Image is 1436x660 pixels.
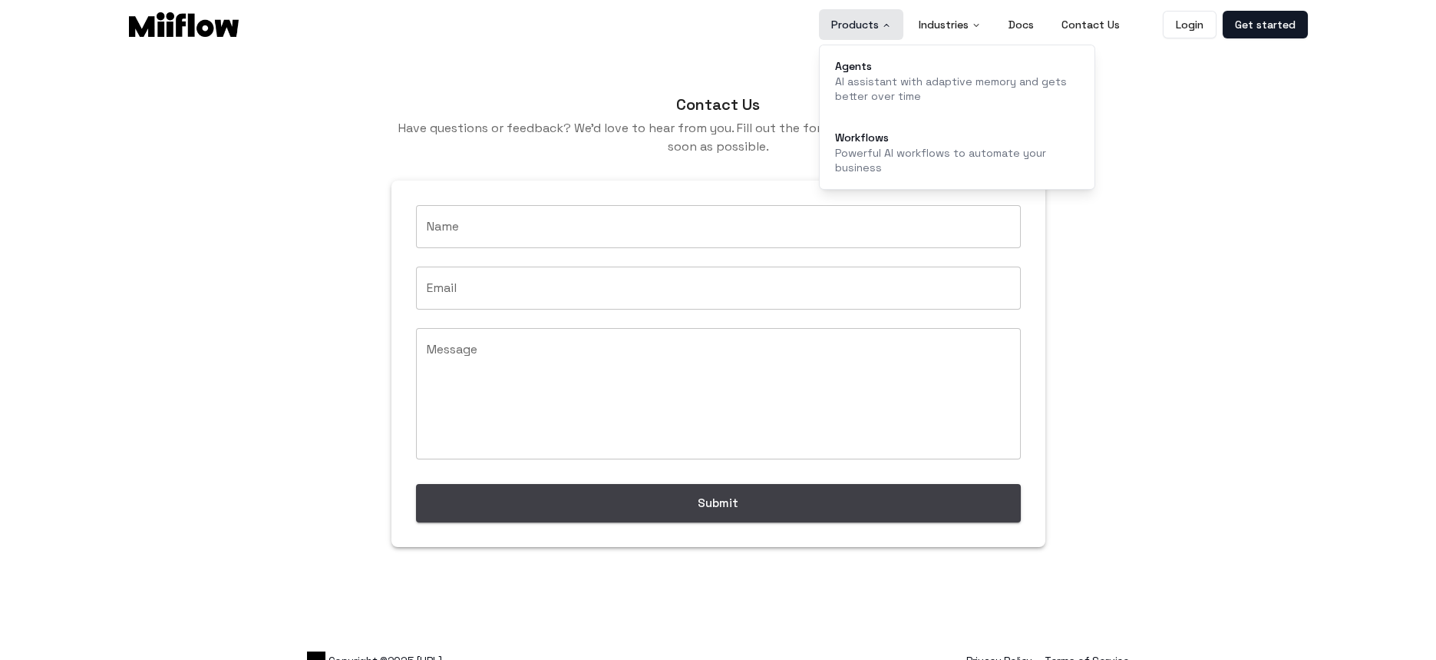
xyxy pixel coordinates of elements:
img: Logo [129,12,239,37]
nav: Main [819,9,1132,40]
p: Have questions or feedback? We'd love to hear from you. Fill out the form below and we'll get bac... [391,119,1045,156]
h2: Contact Us [391,95,1045,114]
a: AgentsAI assistant with adaptive memory and gets better over time [826,51,1090,114]
p: AI assistant with adaptive memory and gets better over time [835,75,1081,104]
a: Login [1163,11,1216,38]
div: Workflows [835,132,1081,143]
p: Powerful AI workflows to automate your business [835,146,1081,176]
a: Get started [1223,11,1308,38]
button: Products [819,9,903,40]
a: Contact Us [1049,9,1132,40]
a: Docs [996,9,1046,40]
a: WorkflowsPowerful AI workflows to automate your business [826,123,1090,185]
button: Submit [416,484,1021,522]
div: Products [820,45,1096,191]
div: Agents [835,61,1081,71]
button: Industries [906,9,993,40]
